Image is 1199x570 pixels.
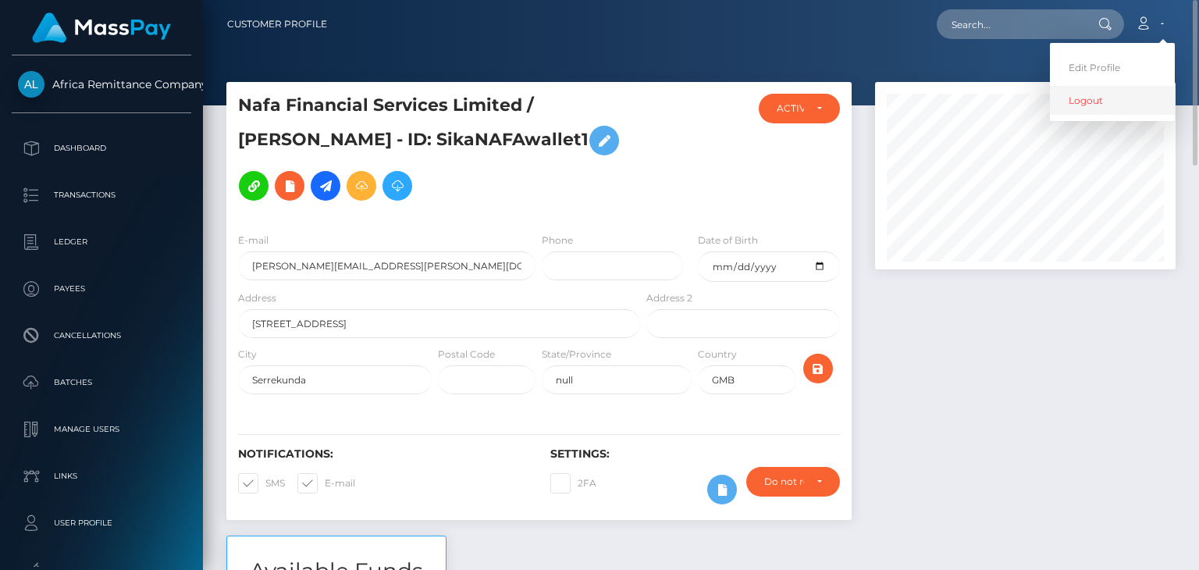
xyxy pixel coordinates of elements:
[18,511,185,535] p: User Profile
[12,77,191,91] span: Africa Remittance Company LLC
[937,9,1083,39] input: Search...
[12,504,191,543] a: User Profile
[698,347,737,362] label: Country
[238,291,276,305] label: Address
[238,233,269,248] label: E-mail
[297,473,355,493] label: E-mail
[550,473,596,493] label: 2FA
[12,457,191,496] a: Links
[238,447,527,461] h6: Notifications:
[12,269,191,308] a: Payees
[238,94,632,208] h5: Nafa Financial Services Limited / [PERSON_NAME] - ID: SikaNAFAwallet1
[777,102,803,115] div: ACTIVE
[238,473,285,493] label: SMS
[12,223,191,262] a: Ledger
[18,465,185,488] p: Links
[18,230,185,254] p: Ledger
[18,137,185,160] p: Dashboard
[18,183,185,207] p: Transactions
[550,447,839,461] h6: Settings:
[32,12,171,43] img: MassPay Logo
[646,291,692,305] label: Address 2
[18,418,185,441] p: Manage Users
[238,347,257,362] label: City
[698,233,758,248] label: Date of Birth
[18,71,44,98] img: Africa Remittance Company LLC
[12,176,191,215] a: Transactions
[1050,53,1175,82] a: Edit Profile
[18,324,185,347] p: Cancellations
[759,94,839,123] button: ACTIVE
[542,233,573,248] label: Phone
[18,277,185,301] p: Payees
[12,363,191,402] a: Batches
[438,347,495,362] label: Postal Code
[311,171,340,201] a: Initiate Payout
[12,410,191,449] a: Manage Users
[18,371,185,394] p: Batches
[746,467,840,497] button: Do not require
[542,347,611,362] label: State/Province
[12,129,191,168] a: Dashboard
[227,8,327,41] a: Customer Profile
[12,316,191,355] a: Cancellations
[764,476,804,488] div: Do not require
[1050,86,1175,115] a: Logout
